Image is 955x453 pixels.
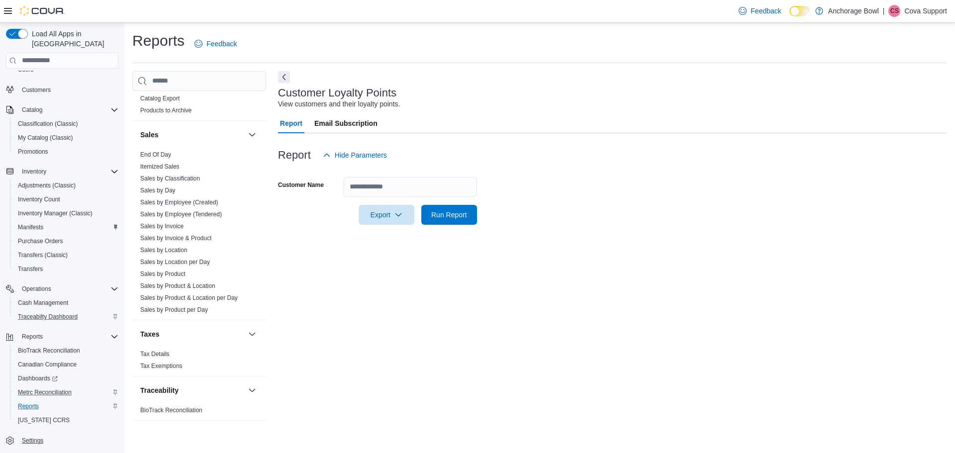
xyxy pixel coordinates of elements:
a: Products to Archive [140,107,191,114]
span: Adjustments (Classic) [14,180,118,191]
span: Tax Exemptions [140,362,183,370]
span: My Catalog (Classic) [14,132,118,144]
span: Transfers (Classic) [18,251,68,259]
h1: Reports [132,31,185,51]
a: Sales by Product per Day [140,306,208,313]
a: [US_STATE] CCRS [14,414,74,426]
span: Metrc Reconciliation [14,386,118,398]
span: Sales by Employee (Tendered) [140,210,222,218]
h3: Report [278,149,311,161]
a: Inventory Count [14,193,64,205]
span: Sales by Invoice & Product [140,234,211,242]
button: Taxes [140,329,244,339]
img: Cova [20,6,65,16]
label: Customer Name [278,181,324,189]
span: Export [365,205,408,225]
a: Dashboards [14,372,62,384]
span: Settings [22,437,43,445]
span: Manifests [18,223,43,231]
button: Metrc Reconciliation [10,385,122,399]
span: Cash Management [18,299,68,307]
span: Cash Management [14,297,118,309]
span: Products to Archive [140,106,191,114]
span: Sales by Classification [140,175,200,182]
h3: Traceability [140,385,179,395]
button: Canadian Compliance [10,358,122,371]
a: Sales by Employee (Created) [140,199,218,206]
button: Adjustments (Classic) [10,179,122,192]
a: Sales by Product & Location [140,282,215,289]
span: Catalog Export [140,94,180,102]
button: Transfers [10,262,122,276]
span: Sales by Invoice [140,222,184,230]
span: Classification (Classic) [14,118,118,130]
a: Sales by Product & Location per Day [140,294,238,301]
span: Purchase Orders [14,235,118,247]
a: Catalog Export [140,95,180,102]
a: Sales by Invoice & Product [140,235,211,242]
span: Purchase Orders [18,237,63,245]
span: Load All Apps in [GEOGRAPHIC_DATA] [28,29,118,49]
span: Promotions [14,146,118,158]
span: Metrc Reconciliation [18,388,72,396]
span: CS [890,5,899,17]
a: Cash Management [14,297,72,309]
span: Inventory Count [14,193,118,205]
a: Customers [18,84,55,96]
a: Purchase Orders [14,235,67,247]
button: Reports [18,331,47,343]
button: Manifests [10,220,122,234]
button: Reports [10,399,122,413]
a: End Of Day [140,151,171,158]
span: Reports [18,402,39,410]
button: BioTrack Reconciliation [10,344,122,358]
button: Hide Parameters [319,145,391,165]
h3: Sales [140,130,159,140]
button: Settings [2,433,122,448]
button: Sales [140,130,244,140]
a: Transfers [14,263,47,275]
button: Catalog [18,104,46,116]
a: Sales by Employee (Tendered) [140,211,222,218]
button: Customers [2,83,122,97]
div: Traceability [132,404,266,420]
span: Operations [18,283,118,295]
span: Sales by Employee (Created) [140,198,218,206]
button: Cash Management [10,296,122,310]
span: BioTrack Reconciliation [140,406,202,414]
button: Inventory Count [10,192,122,206]
a: My Catalog (Classic) [14,132,77,144]
a: Tax Details [140,351,170,358]
button: Operations [2,282,122,296]
p: Anchorage Bowl [828,5,879,17]
span: Dashboards [18,374,58,382]
a: Canadian Compliance [14,359,81,370]
span: Inventory [18,166,118,178]
span: Sales by Product per Day [140,306,208,314]
span: Feedback [751,6,781,16]
div: Taxes [132,348,266,376]
a: Itemized Sales [140,163,180,170]
span: BioTrack Reconciliation [14,345,118,357]
span: Operations [22,285,51,293]
span: Sales by Product [140,270,186,278]
a: Sales by Location [140,247,188,254]
span: Tax Details [140,350,170,358]
a: Sales by Product [140,271,186,277]
a: Sales by Location per Day [140,259,210,266]
span: Reports [14,400,118,412]
button: Classification (Classic) [10,117,122,131]
h3: Taxes [140,329,160,339]
h3: Customer Loyalty Points [278,87,396,99]
button: Export [359,205,414,225]
p: Cova Support [904,5,947,17]
span: [US_STATE] CCRS [18,416,70,424]
span: Email Subscription [314,113,378,133]
span: Manifests [14,221,118,233]
a: Sales by Invoice [140,223,184,230]
button: Transfers (Classic) [10,248,122,262]
span: Sales by Location per Day [140,258,210,266]
span: Canadian Compliance [14,359,118,370]
button: Inventory Manager (Classic) [10,206,122,220]
span: Report [280,113,302,133]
